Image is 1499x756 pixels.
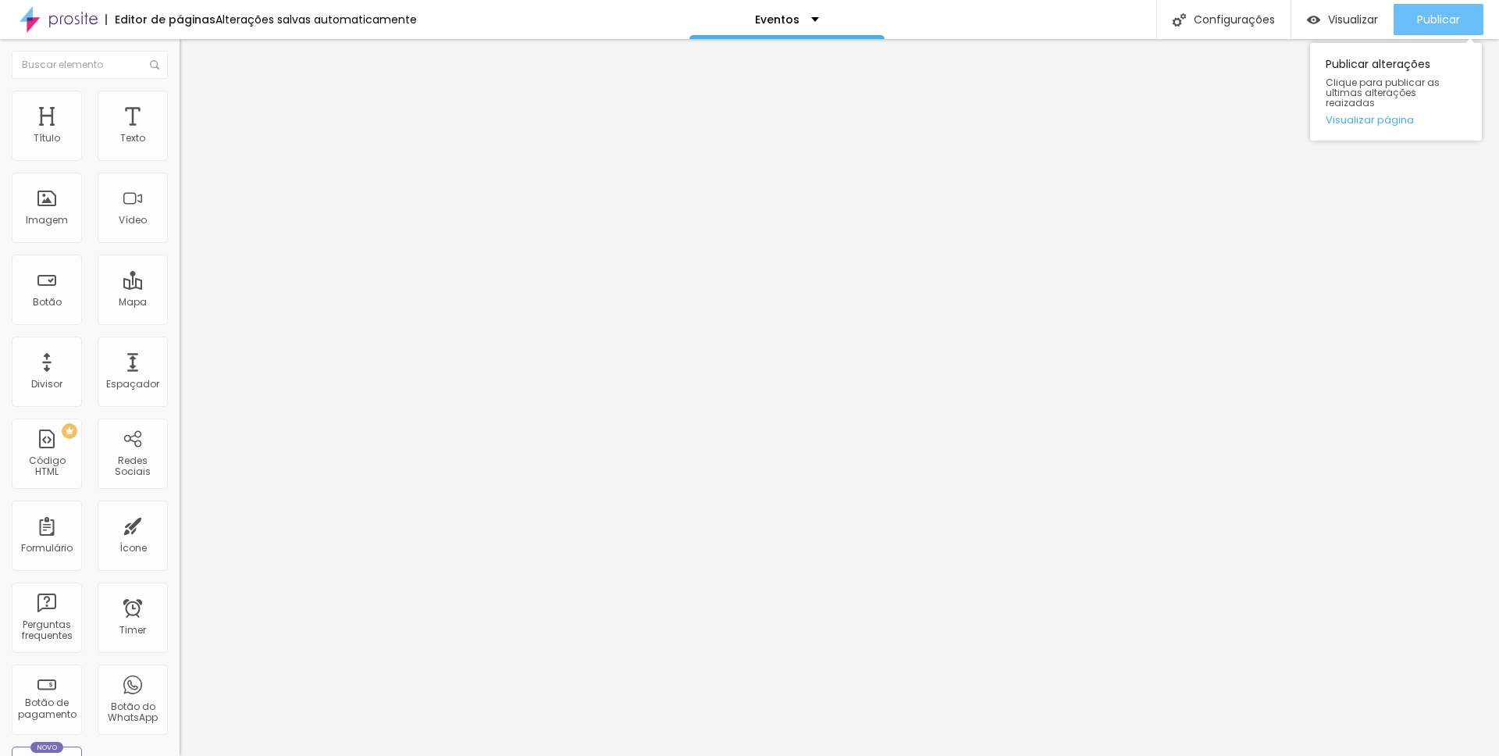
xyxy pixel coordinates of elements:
[101,455,163,478] div: Redes Sociais
[1328,13,1378,26] span: Visualizar
[106,379,159,390] div: Espaçador
[34,133,60,144] div: Título
[1310,43,1482,141] div: Publicar alterações
[755,14,799,25] p: Eventos
[30,742,64,753] div: Novo
[21,543,73,554] div: Formulário
[16,455,77,478] div: Código HTML
[16,619,77,642] div: Perguntas frequentes
[1326,77,1466,109] span: Clique para publicar as ultimas alterações reaizadas
[119,297,147,308] div: Mapa
[215,14,417,25] div: Alterações salvas automaticamente
[150,60,159,70] img: Icone
[180,39,1499,756] iframe: Editor
[1417,13,1460,26] span: Publicar
[33,297,62,308] div: Botão
[1394,4,1483,35] button: Publicar
[120,133,145,144] div: Texto
[1307,13,1320,27] img: view-1.svg
[119,625,146,636] div: Timer
[31,379,62,390] div: Divisor
[16,697,77,720] div: Botão de pagamento
[105,14,215,25] div: Editor de páginas
[119,215,147,226] div: Vídeo
[26,215,68,226] div: Imagem
[119,543,147,554] div: Ícone
[1291,4,1394,35] button: Visualizar
[1326,115,1466,125] a: Visualizar página
[1173,13,1186,27] img: Icone
[12,51,168,79] input: Buscar elemento
[101,701,163,724] div: Botão do WhatsApp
